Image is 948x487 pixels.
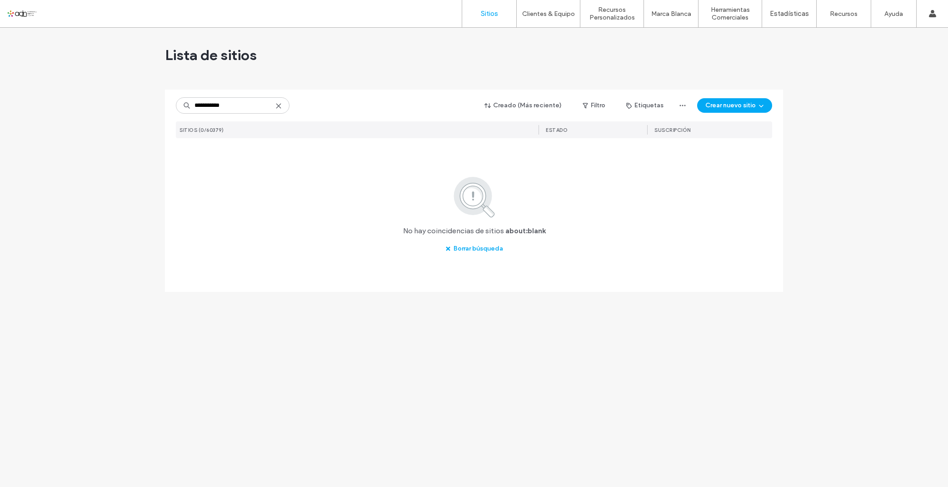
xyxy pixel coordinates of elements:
label: Estadísticas [770,10,809,18]
label: Herramientas Comerciales [699,6,762,21]
button: Borrar búsqueda [437,241,511,256]
span: No hay coincidencias de sitios [403,226,504,236]
label: Sitios [481,10,498,18]
span: about:blank [505,226,545,236]
span: SITIOS (0/60379) [180,127,224,133]
label: Clientes & Equipo [522,10,575,18]
span: Lista de sitios [165,46,257,64]
label: Recursos [830,10,858,18]
label: Marca Blanca [651,10,691,18]
button: Creado (Más reciente) [477,98,570,113]
span: ESTADO [546,127,568,133]
button: Filtro [574,98,614,113]
img: search.svg [441,175,507,219]
button: Etiquetas [618,98,672,113]
button: Crear nuevo sitio [697,98,772,113]
label: Recursos Personalizados [580,6,644,21]
span: Suscripción [654,127,691,133]
label: Ayuda [884,10,903,18]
